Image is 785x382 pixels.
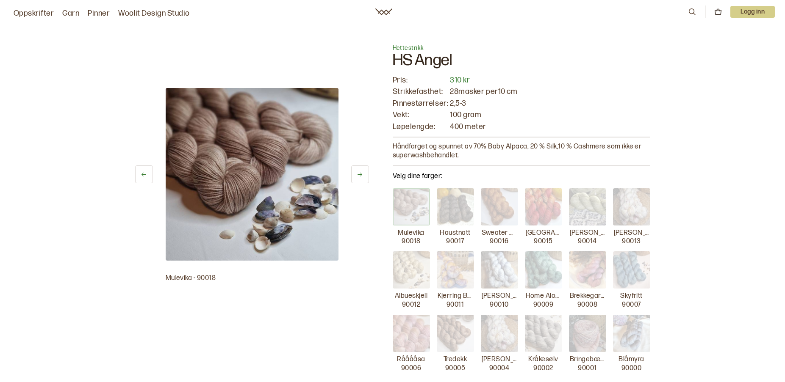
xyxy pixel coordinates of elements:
p: 90010 [490,301,508,310]
p: Kråkesølv [528,355,558,364]
p: Logg inn [730,6,775,18]
img: Bilde av garn [166,88,338,261]
img: Kjerring Bråte [437,251,474,289]
img: Albueskjell [393,251,430,289]
p: 90012 [402,301,420,310]
p: [PERSON_NAME] [482,292,517,301]
p: 28 masker per 10 cm [450,87,650,96]
p: 90001 [578,364,596,373]
p: 400 meter [450,122,650,132]
a: Pinner [88,8,110,19]
p: Mulevika [398,229,424,238]
p: 100 gram [450,110,650,120]
p: Sweater Weather [482,229,517,238]
img: Haustnatt [437,188,474,225]
img: Olivia [569,188,606,225]
p: 90000 [621,364,641,373]
img: Mulevika [393,188,430,225]
img: Rååååsa [393,315,430,352]
img: Home Alone [525,251,562,289]
img: Ellen [481,251,518,289]
p: 90014 [578,237,596,246]
p: Home Alone [526,292,561,301]
img: Skyfritt [613,251,650,289]
p: 90005 [445,364,465,373]
p: 90004 [489,364,509,373]
p: Løpelengde: [393,122,449,132]
h1: HS Angel [393,52,650,75]
p: 90013 [622,237,641,246]
p: 90017 [446,237,464,246]
p: Rååååsa [397,355,425,364]
p: Pinnestørrelser: [393,99,449,108]
p: 90008 [577,301,597,310]
img: Kari [481,315,518,352]
span: Hettestrikk [393,44,424,52]
img: Kråkesølv [525,315,562,352]
p: Kjerring Bråte [438,292,473,301]
img: Elm Street [525,188,562,225]
a: Oppskrifter [14,8,54,19]
p: Mulevika - 90018 [166,274,338,283]
p: 90016 [490,237,508,246]
a: Woolit Design Studio [118,8,190,19]
img: Brekkegarden [569,251,606,289]
p: Haustnatt [440,229,470,238]
p: [PERSON_NAME] [570,229,605,238]
p: [PERSON_NAME] [614,229,649,238]
p: Tredekk [444,355,467,364]
a: Garn [62,8,79,19]
p: Velg dine farger: [393,171,650,181]
img: Bringebæreng [569,315,606,352]
p: 90015 [534,237,552,246]
a: Woolit [375,8,392,15]
p: Håndfarget og spunnet av 70% Baby Alpaca, 20 % Silk,10 % Cashmere som ikke er superwashbehandlet. [393,143,650,160]
p: Strikkefasthet: [393,87,449,96]
p: 90002 [533,364,553,373]
p: [PERSON_NAME] [482,355,517,364]
p: Vekt: [393,110,449,120]
p: 90009 [533,301,553,310]
p: Skyfritt [620,292,643,301]
p: 310 kr [450,75,650,85]
p: 90007 [622,301,641,310]
p: Pris: [393,75,449,85]
p: Brekkegarden [570,292,605,301]
p: 90006 [401,364,421,373]
p: 90018 [402,237,420,246]
p: Blåmyra [619,355,644,364]
p: 90011 [447,301,464,310]
p: Albueskjell [395,292,427,301]
img: Kari [613,188,650,225]
p: Bringebæreng [570,355,605,364]
img: Tredekk [437,315,474,352]
img: Blåmyra [613,315,650,352]
p: 2,5 - 3 [450,99,650,108]
p: [GEOGRAPHIC_DATA] [526,229,561,238]
button: User dropdown [730,6,775,18]
img: Sweater Weather [481,188,518,225]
